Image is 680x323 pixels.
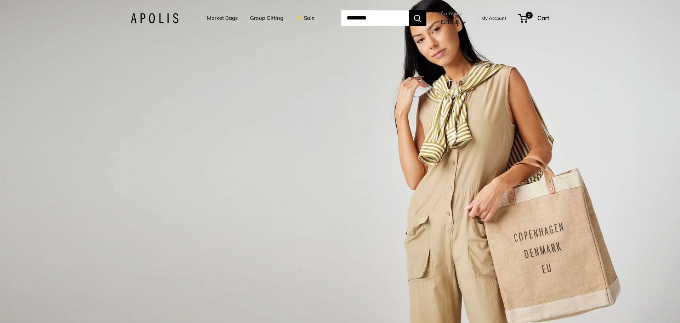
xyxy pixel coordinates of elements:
[519,12,549,24] a: 0 Cart
[409,10,426,26] button: Search
[441,16,466,28] button: GBP £
[250,13,283,23] a: Group Gifting
[131,13,178,23] img: Apolis
[441,18,459,25] span: GBP £
[481,14,506,22] a: My Account
[207,13,238,23] a: Market Bags
[296,13,314,23] a: ⚡️ Sale
[441,8,466,18] span: Currency
[526,12,533,19] span: 0
[537,14,549,22] span: Cart
[341,10,409,26] input: Search...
